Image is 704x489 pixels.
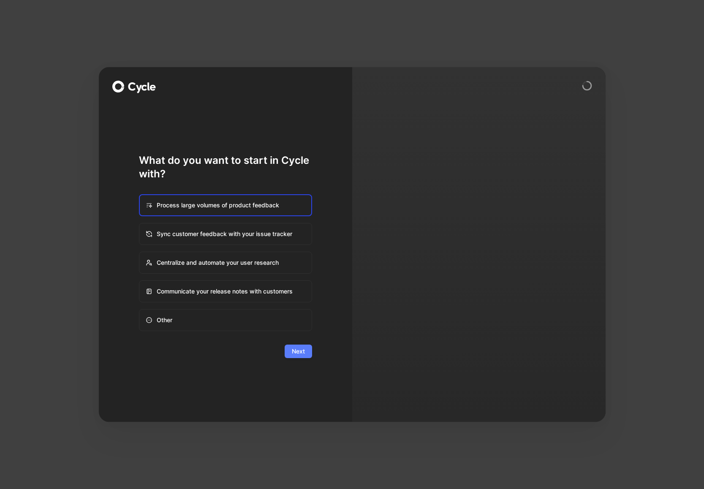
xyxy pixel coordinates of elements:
button: Next [285,345,312,358]
div: Process large volumes of product feedback [140,195,311,215]
span: Next [292,346,305,356]
div: Centralize and automate your user research [140,253,311,273]
div: Sync customer feedback with your issue tracker [140,224,311,244]
div: Other [140,310,311,330]
div: Communicate your release notes with customers [140,281,311,302]
h1: What do you want to start in Cycle with? [139,154,312,181]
